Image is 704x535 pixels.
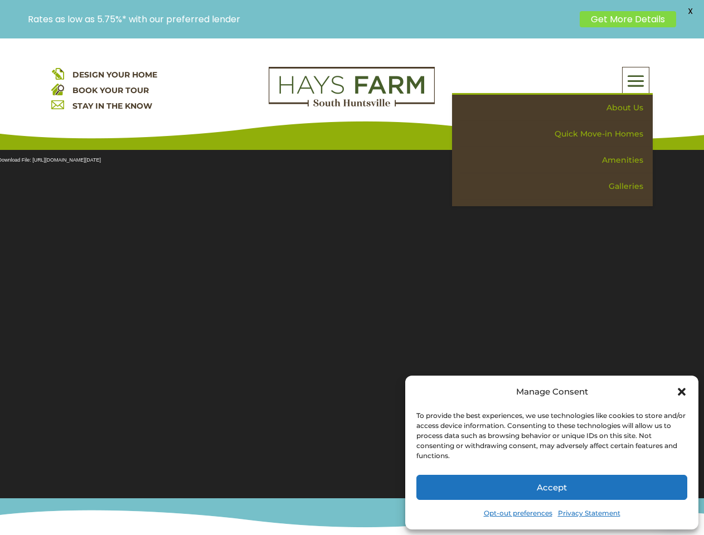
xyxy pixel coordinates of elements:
a: Galleries [460,173,653,200]
a: STAY IN THE KNOW [72,101,152,111]
a: Quick Move-in Homes [460,121,653,147]
a: hays farm homes huntsville development [269,99,435,109]
div: To provide the best experiences, we use technologies like cookies to store and/or access device i... [416,411,686,461]
a: BOOK YOUR TOUR [72,85,149,95]
a: About Us [460,95,653,121]
a: Amenities [460,147,653,173]
img: Logo [269,67,435,107]
button: Accept [416,475,687,500]
a: Shops, Restaurants, & Retail [460,200,653,226]
div: Close dialog [676,386,687,397]
a: Get More Details [580,11,676,27]
a: Opt-out preferences [484,505,552,521]
img: book your home tour [51,82,64,95]
a: Privacy Statement [558,505,620,521]
div: Manage Consent [516,384,588,400]
img: design your home [51,67,64,80]
p: Rates as low as 5.75%* with our preferred lender [28,14,574,25]
span: X [682,3,698,20]
a: DESIGN YOUR HOME [72,70,157,80]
